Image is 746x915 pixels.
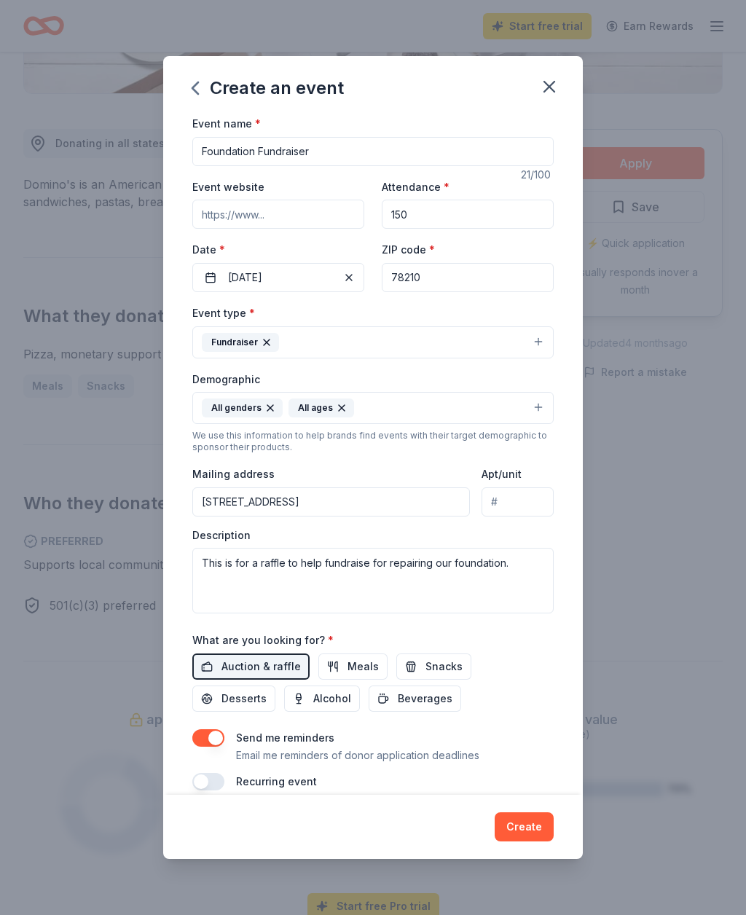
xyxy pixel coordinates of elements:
label: Apt/unit [482,467,522,482]
button: Auction & raffle [192,653,310,680]
input: 12345 (U.S. only) [382,263,554,292]
textarea: This is for a raffle to help fundraise for repairing our foundation. [192,548,554,613]
label: Recurring event [236,775,317,788]
label: Description [192,528,251,543]
label: What are you looking for? [192,633,334,648]
div: Fundraiser [202,333,279,352]
input: https://www... [192,200,364,229]
div: All ages [288,398,354,417]
p: Email me reminders of donor application deadlines [236,747,479,764]
input: 20 [382,200,554,229]
input: Enter a US address [192,487,470,517]
button: Alcohol [284,686,360,712]
span: Beverages [398,690,452,707]
button: Desserts [192,686,275,712]
input: Spring Fundraiser [192,137,554,166]
span: Alcohol [313,690,351,707]
div: 21 /100 [521,166,554,184]
label: Demographic [192,372,260,387]
button: [DATE] [192,263,364,292]
label: Event name [192,117,261,131]
span: Auction & raffle [221,658,301,675]
label: ZIP code [382,243,435,257]
label: Send me reminders [236,731,334,744]
span: Desserts [221,690,267,707]
button: Snacks [396,653,471,680]
input: # [482,487,554,517]
button: Create [495,812,554,841]
div: We use this information to help brands find events with their target demographic to sponsor their... [192,430,554,453]
label: Date [192,243,364,257]
button: Fundraiser [192,326,554,358]
div: All genders [202,398,283,417]
label: Attendance [382,180,449,195]
button: Meals [318,653,388,680]
span: Snacks [425,658,463,675]
label: Mailing address [192,467,275,482]
button: All gendersAll ages [192,392,554,424]
span: Meals [348,658,379,675]
label: Event type [192,306,255,321]
button: Beverages [369,686,461,712]
div: Create an event [192,76,344,100]
label: Event website [192,180,264,195]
